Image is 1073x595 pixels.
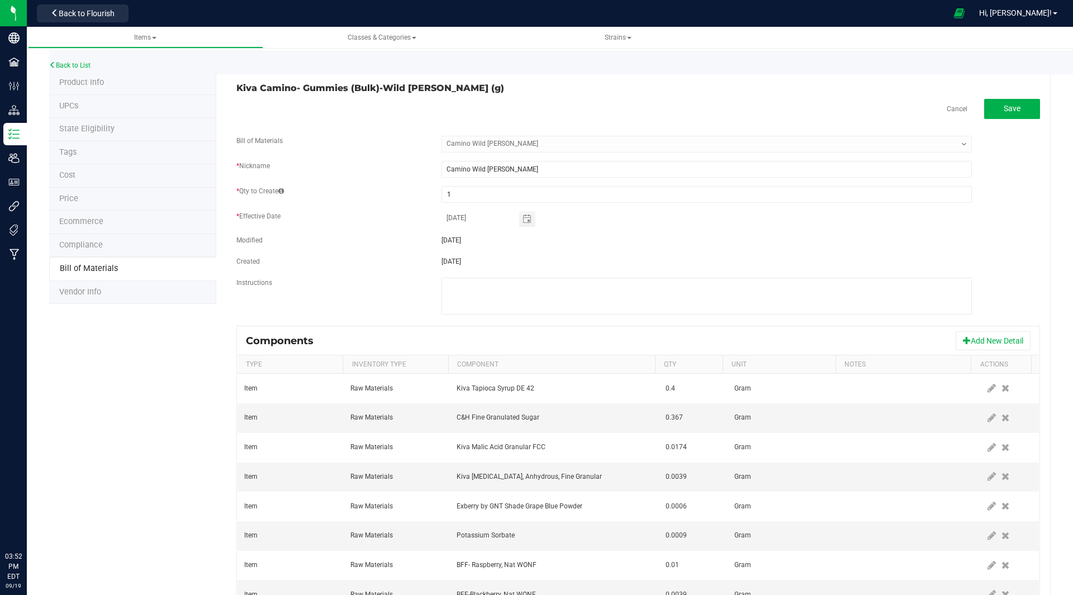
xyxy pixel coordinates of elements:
span: Raw Materials [350,473,393,480]
label: Modified [236,235,263,245]
inline-svg: Users [8,153,20,164]
span: Gram [734,384,751,392]
span: Raw Materials [350,561,393,569]
p: 03:52 PM EDT [5,551,22,582]
span: Gram [734,473,751,480]
span: Gram [734,443,751,451]
th: Qty [655,355,723,374]
a: Cancel [947,104,967,114]
span: Item [244,561,258,569]
th: Component [448,355,655,374]
span: Item [244,443,258,451]
label: Effective Date [236,211,281,221]
button: Save [984,99,1040,119]
span: 0.0174 [666,443,687,451]
span: Raw Materials [350,502,393,510]
span: Product Info [59,78,104,87]
label: Instructions [236,278,272,288]
span: Item [244,473,258,480]
a: Back to List [49,61,91,69]
label: Created [236,256,260,266]
span: Kiva Tapioca Syrup DE 42 [457,384,534,392]
inline-svg: Manufacturing [8,249,20,260]
inline-svg: Tags [8,225,20,236]
span: Item [244,502,258,510]
span: 0.4 [666,384,675,392]
input: Nickname [441,161,972,178]
div: Components [246,335,322,347]
inline-svg: Configuration [8,80,20,92]
span: Kiva Malic Acid Granular FCC [457,443,545,451]
span: Gram [734,502,751,510]
th: Notes [835,355,971,374]
span: 0.01 [666,561,679,569]
inline-svg: Facilities [8,56,20,68]
span: Exberry by GNT Shade Grape Blue Powder [457,502,582,510]
th: Type [238,355,343,374]
span: Vendor Info [59,287,101,297]
inline-svg: Distribution [8,104,20,116]
span: BFF- Raspberry, Nat WONF [457,561,536,569]
th: Inventory Type [343,355,448,374]
span: Raw Materials [350,384,393,392]
span: Tag [59,147,77,157]
span: Items [134,34,156,41]
label: Bill of Materials [236,136,283,146]
label: Nickname [236,161,270,171]
span: [DATE] [441,236,461,244]
p: 09/19 [5,582,22,590]
span: Gram [734,531,751,539]
span: Item [244,384,258,392]
inline-svg: User Roles [8,177,20,188]
span: Compliance [59,240,103,250]
span: The quantity of the item or item variation expected to be created from the component quantities e... [278,187,284,195]
span: Tag [59,124,115,134]
span: Item [244,413,258,421]
span: Save [1004,104,1020,113]
span: Potassium Sorbate [457,531,515,539]
span: Open Ecommerce Menu [947,2,972,24]
span: Bill of Materials [60,264,118,273]
inline-svg: Company [8,32,20,44]
span: C&H Fine Granulated Sugar [457,413,539,421]
span: Ecommerce [59,217,103,226]
span: Kiva [MEDICAL_DATA], Anhydrous, Fine Granular [457,473,602,480]
span: Price [59,194,78,203]
span: Tag [59,101,78,111]
span: 0.0039 [666,473,687,480]
span: Raw Materials [350,443,393,451]
span: 0.0006 [666,502,687,510]
h3: Kiva Camino- Gummies (Bulk)-Wild [PERSON_NAME] (g) [236,83,630,93]
span: Raw Materials [350,413,393,421]
span: Toggle calendar [519,211,535,227]
inline-svg: Integrations [8,201,20,212]
span: [DATE] [441,258,461,265]
iframe: Resource center [11,506,45,539]
span: Raw Materials [350,531,393,539]
input: null [441,211,519,225]
span: Classes & Categories [348,34,416,41]
span: Gram [734,561,751,569]
th: Actions [971,355,1031,374]
span: 0.367 [666,413,683,421]
span: Item [244,531,258,539]
span: Gram [734,413,751,421]
inline-svg: Inventory [8,128,20,140]
th: Unit [723,355,835,374]
span: Cost [59,170,75,180]
span: Back to Flourish [59,9,115,18]
span: Hi, [PERSON_NAME]! [979,8,1052,17]
span: Strains [605,34,632,41]
span: 0.0009 [666,531,687,539]
button: Add New Detail [956,331,1031,350]
button: Back to Flourish [37,4,129,22]
label: Qty to Create [236,186,284,196]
